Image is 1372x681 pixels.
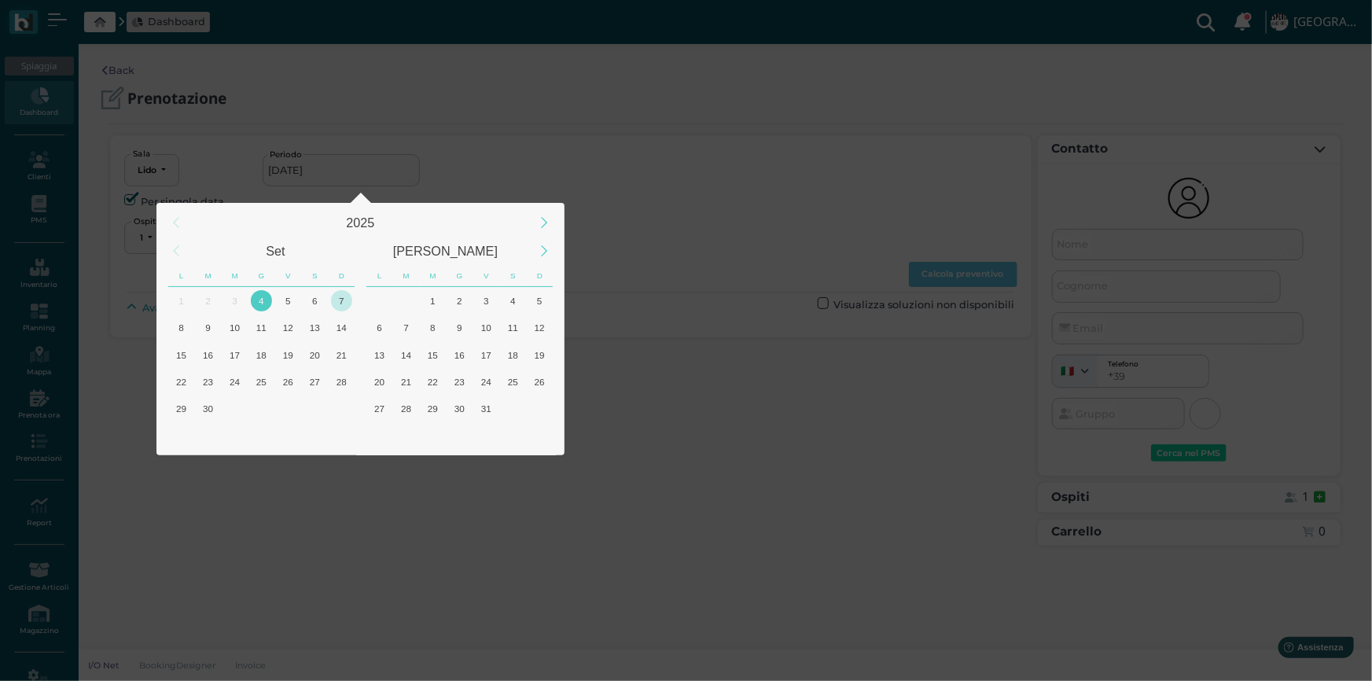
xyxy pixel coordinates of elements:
[361,237,531,265] div: Ottobre
[160,206,193,240] div: Previous Year
[499,265,526,287] div: Sabato
[328,287,355,314] div: Domenica, Settembre 7
[526,265,553,287] div: Domenica
[395,371,417,392] div: 21
[278,371,299,392] div: 26
[168,315,195,341] div: Lunedì, Settembre 8
[473,396,499,422] div: Venerdì, Ottobre 31
[248,287,275,314] div: Oggi, Giovedì, Settembre 4
[248,422,275,449] div: Giovedì, Ottobre 9
[301,368,328,395] div: Sabato, Settembre 27
[420,315,447,341] div: Mercoledì, Ottobre 8
[422,344,443,366] div: 15
[499,315,526,341] div: Sabato, Ottobre 11
[248,265,275,287] div: Giovedì
[197,371,219,392] div: 23
[526,422,553,449] div: Domenica, Novembre 9
[499,341,526,368] div: Sabato, Ottobre 18
[278,290,299,311] div: 5
[171,317,192,338] div: 8
[171,344,192,366] div: 15
[449,371,470,392] div: 23
[447,341,473,368] div: Giovedì, Ottobre 16
[369,344,390,366] div: 13
[499,422,526,449] div: Sabato, Novembre 8
[447,287,473,314] div: Giovedì, Ottobre 2
[195,341,222,368] div: Martedì, Settembre 16
[274,422,301,449] div: Venerdì, Ottobre 10
[168,368,195,395] div: Lunedì, Settembre 22
[366,396,393,422] div: Lunedì, Ottobre 27
[328,341,355,368] div: Domenica, Settembre 21
[499,287,526,314] div: Sabato, Ottobre 4
[526,315,553,341] div: Domenica, Ottobre 12
[476,290,497,311] div: 3
[502,290,524,311] div: 4
[526,287,553,314] div: Domenica, Ottobre 5
[502,344,524,366] div: 18
[222,287,248,314] div: Mercoledì, Settembre 3
[393,396,420,422] div: Martedì, Ottobre 28
[422,290,443,311] div: 1
[369,371,390,392] div: 20
[171,290,192,311] div: 1
[502,371,524,392] div: 25
[251,371,272,392] div: 25
[168,265,195,287] div: Lunedì
[191,208,531,237] div: 2025
[224,290,245,311] div: 3
[420,287,447,314] div: Mercoledì, Ottobre 1
[328,368,355,395] div: Domenica, Settembre 28
[395,344,417,366] div: 14
[248,315,275,341] div: Giovedì, Settembre 11
[168,422,195,449] div: Lunedì, Ottobre 6
[420,265,447,287] div: Mercoledì
[301,265,328,287] div: Sabato
[331,371,352,392] div: 28
[251,290,272,311] div: 4
[195,287,222,314] div: Martedì, Settembre 2
[195,422,222,449] div: Martedì, Ottobre 7
[529,290,550,311] div: 5
[248,368,275,395] div: Giovedì, Settembre 25
[328,422,355,449] div: Domenica, Ottobre 12
[222,422,248,449] div: Mercoledì, Ottobre 8
[473,315,499,341] div: Venerdì, Ottobre 10
[278,344,299,366] div: 19
[422,317,443,338] div: 8
[420,396,447,422] div: Mercoledì, Ottobre 29
[499,396,526,422] div: Sabato, Novembre 1
[422,371,443,392] div: 22
[476,371,497,392] div: 24
[526,368,553,395] div: Domenica, Ottobre 26
[301,315,328,341] div: Sabato, Settembre 13
[222,315,248,341] div: Mercoledì, Settembre 10
[473,422,499,449] div: Venerdì, Novembre 7
[168,287,195,314] div: Lunedì, Settembre 1
[331,290,352,311] div: 7
[476,398,497,419] div: 31
[449,317,470,338] div: 9
[275,265,302,287] div: Venerdì
[473,265,500,287] div: Venerdì
[274,287,301,314] div: Venerdì, Settembre 5
[473,341,499,368] div: Venerdì, Ottobre 17
[274,341,301,368] div: Venerdì, Settembre 19
[197,317,219,338] div: 9
[248,396,275,422] div: Giovedì, Ottobre 2
[197,398,219,419] div: 30
[171,371,192,392] div: 22
[420,422,447,449] div: Mercoledì, Novembre 5
[224,344,245,366] div: 17
[393,265,420,287] div: Martedì
[473,368,499,395] div: Venerdì, Ottobre 24
[328,265,355,287] div: Domenica
[526,396,553,422] div: Domenica, Novembre 2
[395,317,417,338] div: 7
[447,368,473,395] div: Giovedì, Ottobre 23
[301,422,328,449] div: Sabato, Ottobre 11
[393,287,420,314] div: Martedì, Settembre 30
[301,396,328,422] div: Sabato, Ottobre 4
[393,315,420,341] div: Martedì, Ottobre 7
[476,344,497,366] div: 17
